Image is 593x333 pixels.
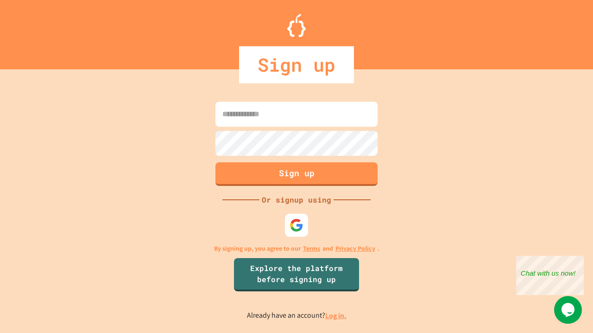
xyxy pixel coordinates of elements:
[214,244,379,253] p: By signing up, you agree to our and .
[516,256,584,295] iframe: chat widget
[554,296,584,324] iframe: chat widget
[239,46,354,83] div: Sign up
[335,244,375,253] a: Privacy Policy
[259,194,334,205] div: Or signup using
[303,244,320,253] a: Terms
[247,310,347,321] p: Already have an account?
[287,14,306,37] img: Logo.svg
[290,218,303,232] img: google-icon.svg
[234,258,359,291] a: Explore the platform before signing up
[215,162,378,186] button: Sign up
[325,311,347,321] a: Log in.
